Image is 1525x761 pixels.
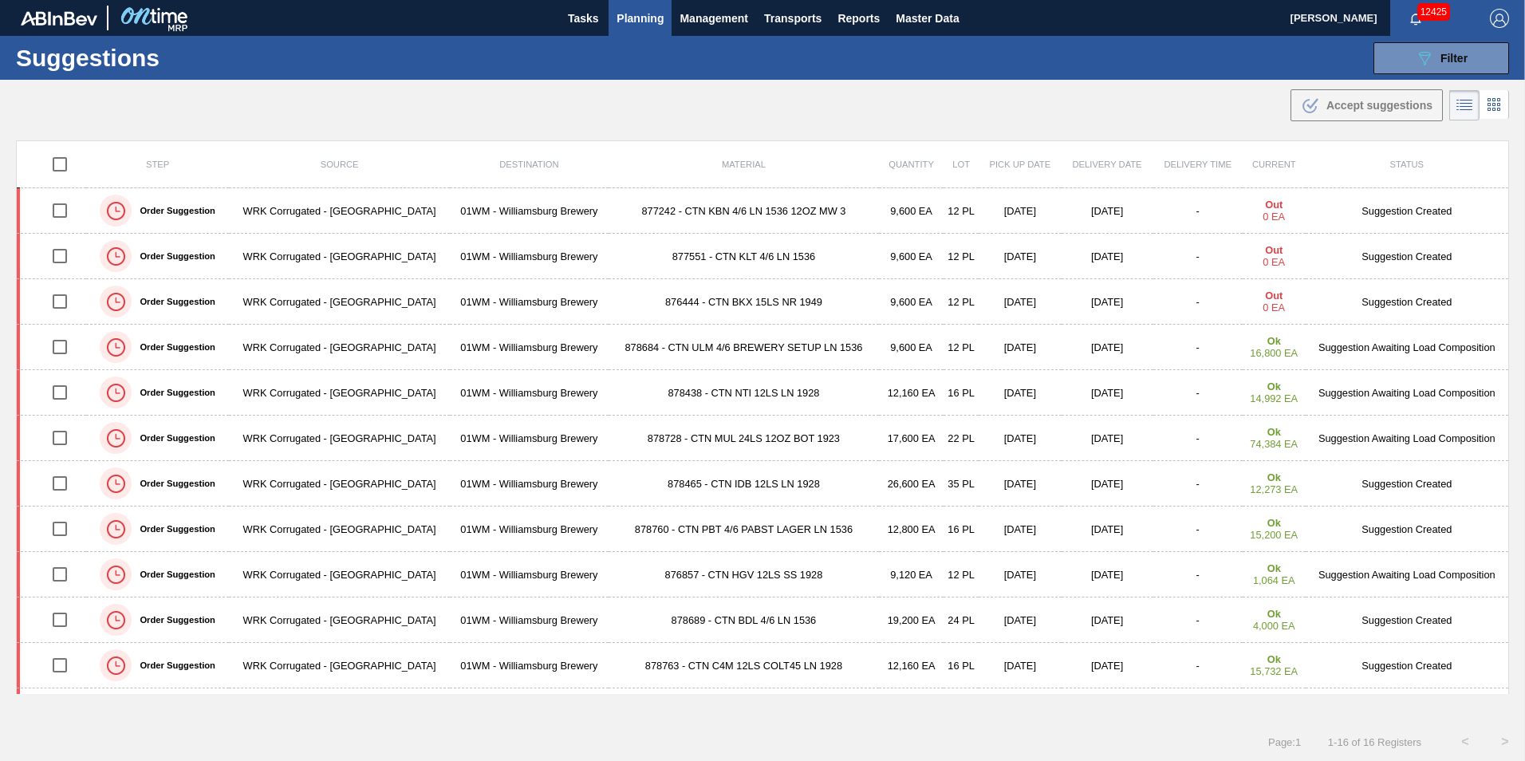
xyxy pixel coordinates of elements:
[1153,370,1243,416] td: -
[132,570,215,579] label: Order Suggestion
[879,643,944,688] td: 12,160 EA
[1153,325,1243,370] td: -
[1153,279,1243,325] td: -
[1062,597,1153,643] td: [DATE]
[229,325,450,370] td: WRK Corrugated - [GEOGRAPHIC_DATA]
[1252,160,1296,169] span: Current
[1062,688,1153,734] td: [DATE]
[879,416,944,461] td: 17,600 EA
[499,160,558,169] span: Destination
[979,188,1061,234] td: [DATE]
[21,11,97,26] img: TNhmsLtSVTkK8tSr43FrP2fwEKptu5GPRR3wAAAABJRU5ErkJggg==
[1062,461,1153,507] td: [DATE]
[17,552,1509,597] a: Order SuggestionWRK Corrugated - [GEOGRAPHIC_DATA]01WM - Williamsburg Brewery876857 - CTN HGV 12L...
[1265,290,1283,302] strong: Out
[1267,471,1281,483] strong: Ok
[979,552,1061,597] td: [DATE]
[17,507,1509,552] a: Order SuggestionWRK Corrugated - [GEOGRAPHIC_DATA]01WM - Williamsburg Brewery878760 - CTN PBT 4/6...
[879,279,944,325] td: 9,600 EA
[879,370,944,416] td: 12,160 EA
[889,160,934,169] span: Quantity
[609,416,879,461] td: 878728 - CTN MUL 24LS 12OZ BOT 1923
[879,597,944,643] td: 19,200 EA
[1306,552,1509,597] td: Suggestion Awaiting Load Composition
[450,461,609,507] td: 01WM - Williamsburg Brewery
[1062,643,1153,688] td: [DATE]
[1480,90,1509,120] div: Card Vision
[979,597,1061,643] td: [DATE]
[1250,665,1298,677] span: 15,732 EA
[896,9,959,28] span: Master Data
[450,552,609,597] td: 01WM - Williamsburg Brewery
[1062,279,1153,325] td: [DATE]
[1268,736,1301,748] span: Page : 1
[680,9,748,28] span: Management
[1306,370,1509,416] td: Suggestion Awaiting Load Composition
[1267,608,1281,620] strong: Ok
[979,416,1061,461] td: [DATE]
[837,9,880,28] span: Reports
[229,507,450,552] td: WRK Corrugated - [GEOGRAPHIC_DATA]
[1440,52,1468,65] span: Filter
[17,325,1509,370] a: Order SuggestionWRK Corrugated - [GEOGRAPHIC_DATA]01WM - Williamsburg Brewery878684 - CTN ULM 4/6...
[1306,325,1509,370] td: Suggestion Awaiting Load Composition
[609,370,879,416] td: 878438 - CTN NTI 12LS LN 1928
[617,9,664,28] span: Planning
[132,342,215,352] label: Order Suggestion
[321,160,359,169] span: Source
[1164,160,1231,169] span: Delivery Time
[609,643,879,688] td: 878763 - CTN C4M 12LS COLT45 LN 1928
[879,688,944,734] td: 9,120 EA
[1267,426,1281,438] strong: Ok
[17,188,1509,234] a: Order SuggestionWRK Corrugated - [GEOGRAPHIC_DATA]01WM - Williamsburg Brewery877242 - CTN KBN 4/6...
[450,370,609,416] td: 01WM - Williamsburg Brewery
[609,234,879,279] td: 877551 - CTN KLT 4/6 LN 1536
[979,461,1061,507] td: [DATE]
[132,251,215,261] label: Order Suggestion
[1062,416,1153,461] td: [DATE]
[1250,483,1298,495] span: 12,273 EA
[1062,370,1153,416] td: [DATE]
[1306,188,1509,234] td: Suggestion Created
[1153,552,1243,597] td: -
[1062,325,1153,370] td: [DATE]
[944,461,979,507] td: 35 PL
[132,206,215,215] label: Order Suggestion
[609,325,879,370] td: 878684 - CTN ULM 4/6 BREWERY SETUP LN 1536
[879,234,944,279] td: 9,600 EA
[952,160,970,169] span: Lot
[229,188,450,234] td: WRK Corrugated - [GEOGRAPHIC_DATA]
[879,507,944,552] td: 12,800 EA
[229,416,450,461] td: WRK Corrugated - [GEOGRAPHIC_DATA]
[1153,461,1243,507] td: -
[1153,507,1243,552] td: -
[944,688,979,734] td: 12 PL
[450,507,609,552] td: 01WM - Williamsburg Brewery
[1153,688,1243,734] td: -
[1306,279,1509,325] td: Suggestion Created
[722,160,766,169] span: Material
[1153,597,1243,643] td: -
[1153,643,1243,688] td: -
[1417,3,1450,21] span: 12425
[979,643,1061,688] td: [DATE]
[1250,529,1298,541] span: 15,200 EA
[944,552,979,597] td: 12 PL
[1373,42,1509,74] button: Filter
[1153,234,1243,279] td: -
[450,597,609,643] td: 01WM - Williamsburg Brewery
[229,643,450,688] td: WRK Corrugated - [GEOGRAPHIC_DATA]
[1153,416,1243,461] td: -
[1267,653,1281,665] strong: Ok
[1267,517,1281,529] strong: Ok
[229,279,450,325] td: WRK Corrugated - [GEOGRAPHIC_DATA]
[132,479,215,488] label: Order Suggestion
[450,188,609,234] td: 01WM - Williamsburg Brewery
[609,279,879,325] td: 876444 - CTN BKX 15LS NR 1949
[944,188,979,234] td: 12 PL
[146,160,169,169] span: Step
[1490,9,1509,28] img: Logout
[609,461,879,507] td: 878465 - CTN IDB 12LS LN 1928
[979,370,1061,416] td: [DATE]
[944,279,979,325] td: 12 PL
